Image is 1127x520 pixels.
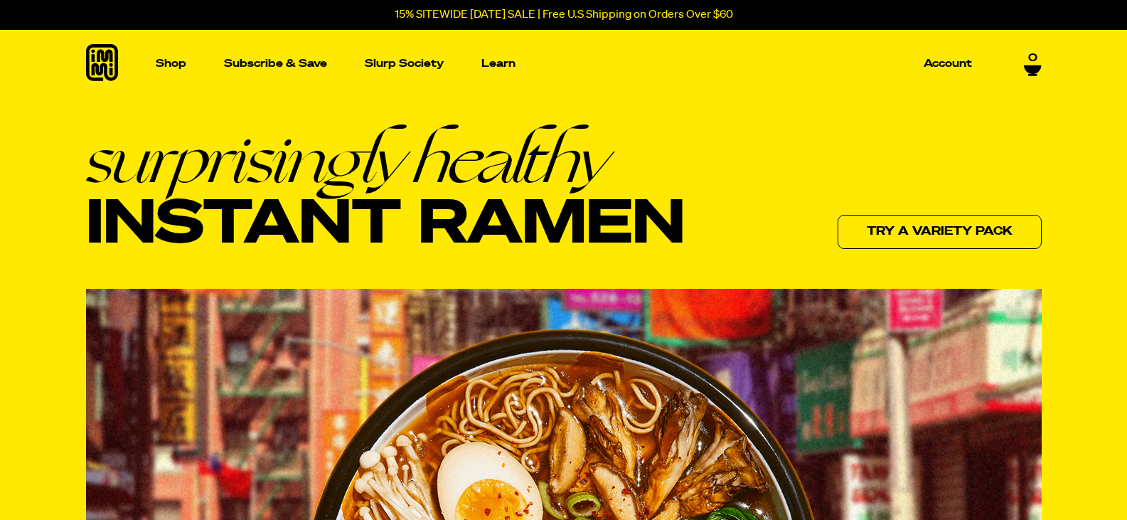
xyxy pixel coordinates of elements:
[150,30,978,97] nav: Main navigation
[218,53,333,75] a: Subscribe & Save
[359,53,449,75] a: Slurp Society
[150,30,192,97] a: Shop
[365,58,444,69] p: Slurp Society
[838,215,1042,249] a: Try a variety pack
[224,58,327,69] p: Subscribe & Save
[1024,52,1042,76] a: 0
[481,58,516,69] p: Learn
[918,53,978,75] a: Account
[86,126,685,259] h1: Instant Ramen
[156,58,186,69] p: Shop
[924,58,972,69] p: Account
[86,126,685,193] em: surprisingly healthy
[1028,52,1037,65] span: 0
[395,9,733,21] p: 15% SITEWIDE [DATE] SALE | Free U.S Shipping on Orders Over $60
[476,30,521,97] a: Learn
